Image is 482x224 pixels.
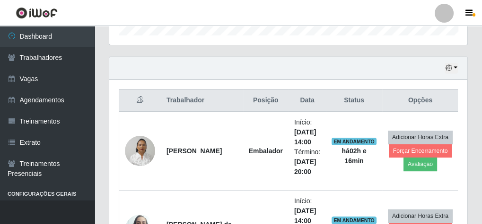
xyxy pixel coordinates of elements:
strong: Embalador [249,147,283,155]
th: Data [289,90,326,112]
button: Adicionar Horas Extra [388,209,453,223]
th: Posição [243,90,289,112]
time: [DATE] 20:00 [294,158,316,175]
strong: há 02 h e 16 min [342,147,366,165]
li: Término: [294,147,320,177]
button: Adicionar Horas Extra [388,131,453,144]
span: EM ANDAMENTO [332,216,377,224]
th: Opções [382,90,459,112]
th: Trabalhador [161,90,243,112]
th: Status [326,90,382,112]
strong: [PERSON_NAME] [167,147,222,155]
button: Forçar Encerramento [389,144,452,158]
time: [DATE] 14:00 [294,128,316,146]
button: Avaliação [403,158,437,171]
img: 1675303307649.jpeg [125,131,155,171]
span: EM ANDAMENTO [332,138,377,145]
li: Início: [294,117,320,147]
img: CoreUI Logo [16,7,58,19]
